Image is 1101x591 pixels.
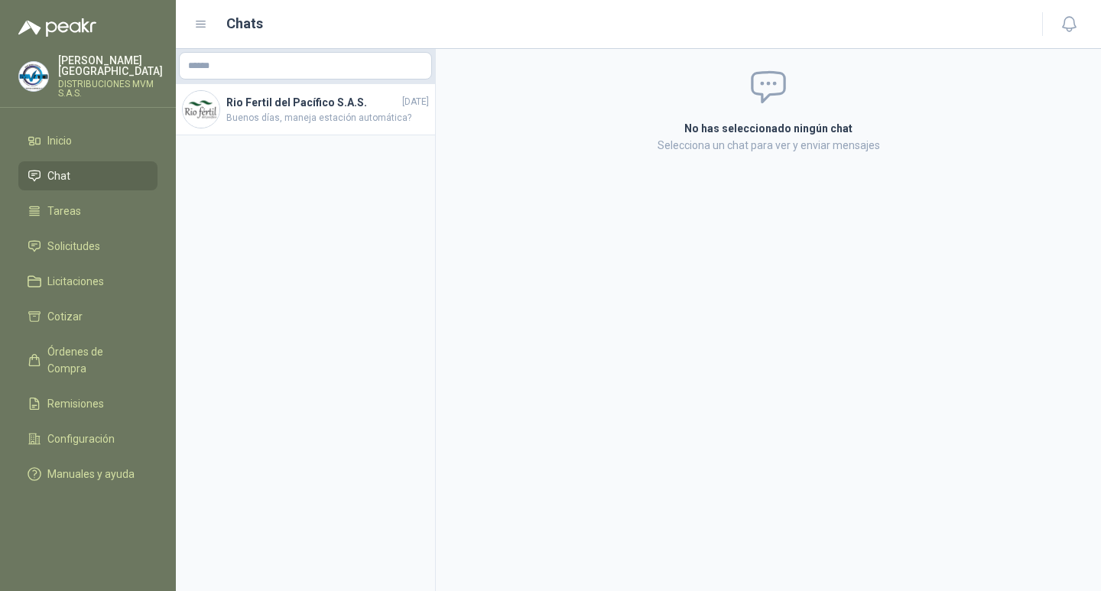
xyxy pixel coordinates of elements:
[226,111,429,125] span: Buenos días, maneja estación automática?
[176,84,435,135] a: Company LogoRio Fertil del Pacífico S.A.S.[DATE]Buenos días, maneja estación automática?
[402,95,429,109] span: [DATE]
[18,267,158,296] a: Licitaciones
[47,132,72,149] span: Inicio
[47,203,81,219] span: Tareas
[226,13,263,34] h1: Chats
[502,120,1035,137] h2: No has seleccionado ningún chat
[18,161,158,190] a: Chat
[47,238,100,255] span: Solicitudes
[47,430,115,447] span: Configuración
[18,126,158,155] a: Inicio
[18,18,96,37] img: Logo peakr
[18,459,158,489] a: Manuales y ayuda
[183,91,219,128] img: Company Logo
[58,55,163,76] p: [PERSON_NAME] [GEOGRAPHIC_DATA]
[226,94,399,111] h4: Rio Fertil del Pacífico S.A.S.
[18,389,158,418] a: Remisiones
[18,196,158,226] a: Tareas
[47,273,104,290] span: Licitaciones
[47,167,70,184] span: Chat
[18,337,158,383] a: Órdenes de Compra
[47,308,83,325] span: Cotizar
[18,302,158,331] a: Cotizar
[18,424,158,453] a: Configuración
[58,80,163,98] p: DISTRIBUCIONES MVM S.A.S.
[47,395,104,412] span: Remisiones
[47,466,135,482] span: Manuales y ayuda
[19,62,48,91] img: Company Logo
[502,137,1035,154] p: Selecciona un chat para ver y enviar mensajes
[18,232,158,261] a: Solicitudes
[47,343,143,377] span: Órdenes de Compra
